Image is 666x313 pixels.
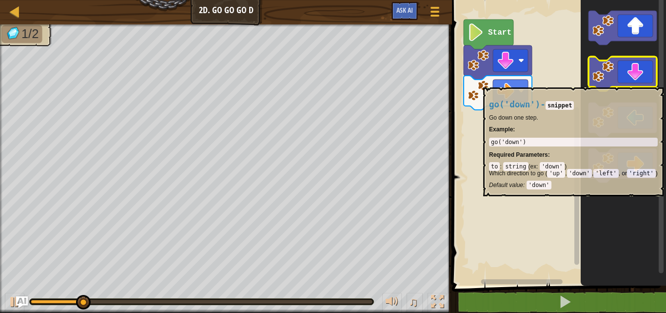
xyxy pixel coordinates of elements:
code: 'up' [547,169,565,178]
strong: : [489,126,515,133]
code: string [503,162,528,171]
code: 'right' [627,169,656,178]
code: 'down' [540,162,565,171]
code: 'left' [593,169,618,178]
span: go('down') [489,100,540,109]
span: : [548,151,550,158]
li: Collect the gems. [1,25,42,43]
div: go('down') [491,139,656,146]
span: Required Parameters [489,151,548,158]
h4: - [489,100,658,109]
code: 'down' [527,181,551,189]
span: Example [489,126,513,133]
code: to [489,162,500,171]
p: Go down one step. [489,114,658,121]
code: snippet [546,101,574,110]
button: Ctrl + P: Play [5,293,24,313]
span: 1/2 [21,27,39,41]
span: : [536,163,540,170]
span: : [500,163,503,170]
div: ( ) [489,163,658,188]
span: : [523,182,527,188]
text: Start [488,28,511,37]
span: Ask AI [396,5,413,15]
button: ♫ [407,293,423,313]
button: Adjust volume [382,293,402,313]
button: Show game menu [423,2,447,25]
span: ex [530,163,537,170]
code: 'down' [567,169,592,178]
button: Toggle fullscreen [428,293,447,313]
span: ♫ [409,294,418,309]
p: Which direction to go ( , , , or ) [489,170,658,177]
button: Ask AI [392,2,418,20]
span: Default value [489,182,523,188]
button: Ask AI [16,296,28,308]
